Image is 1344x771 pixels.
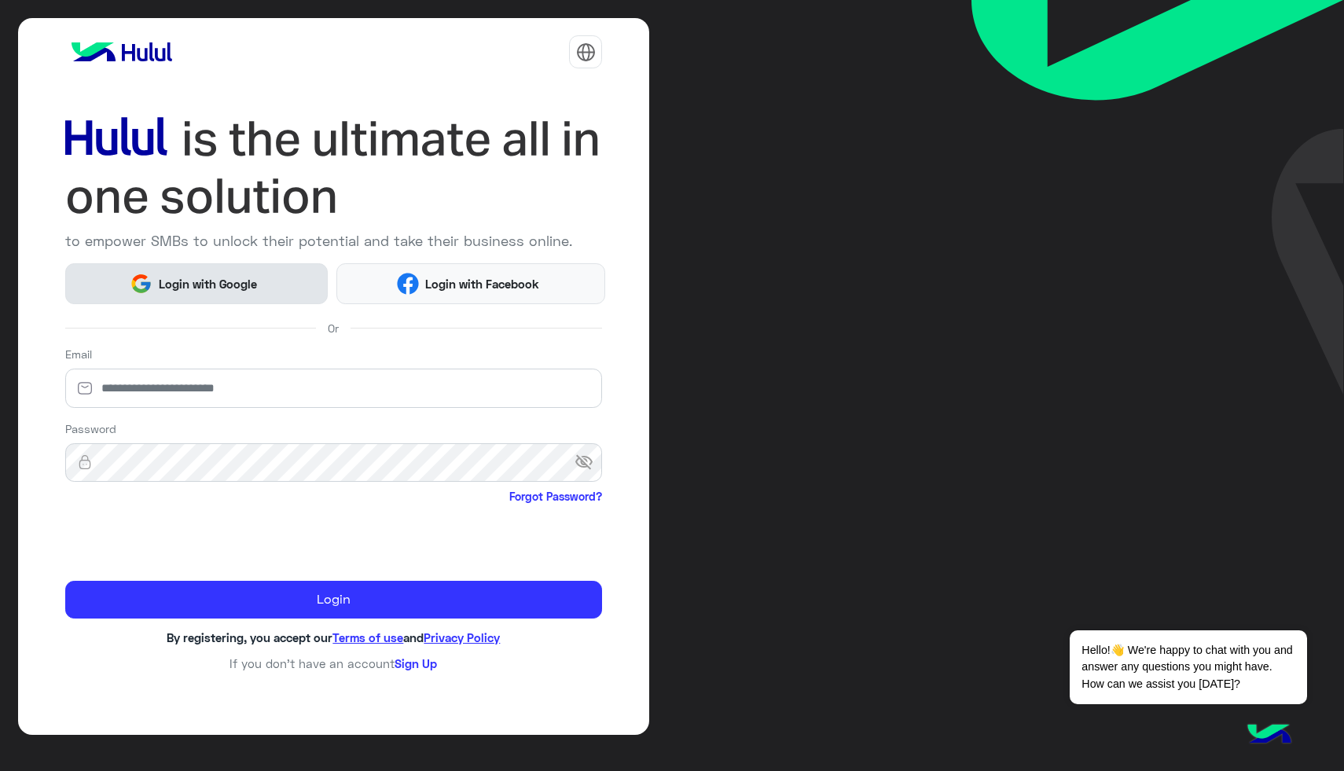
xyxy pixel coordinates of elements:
[65,110,603,225] img: hululLoginTitle_EN.svg
[576,42,596,62] img: tab
[65,230,603,251] p: to empower SMBs to unlock their potential and take their business online.
[65,656,603,670] h6: If you don’t have an account
[1070,630,1306,704] span: Hello!👋 We're happy to chat with you and answer any questions you might have. How can we assist y...
[419,275,545,293] span: Login with Facebook
[1242,708,1297,763] img: hulul-logo.png
[130,273,152,296] img: Google
[65,508,304,569] iframe: reCAPTCHA
[395,656,437,670] a: Sign Up
[65,581,603,619] button: Login
[152,275,263,293] span: Login with Google
[328,320,339,336] span: Or
[336,263,605,304] button: Login with Facebook
[403,630,424,644] span: and
[424,630,500,644] a: Privacy Policy
[167,630,332,644] span: By registering, you accept our
[65,263,328,304] button: Login with Google
[65,36,178,68] img: logo
[65,346,92,362] label: Email
[65,420,116,437] label: Password
[65,454,105,470] img: lock
[332,630,403,644] a: Terms of use
[65,380,105,396] img: email
[397,273,420,296] img: Facebook
[509,488,602,505] a: Forgot Password?
[575,449,603,477] span: visibility_off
